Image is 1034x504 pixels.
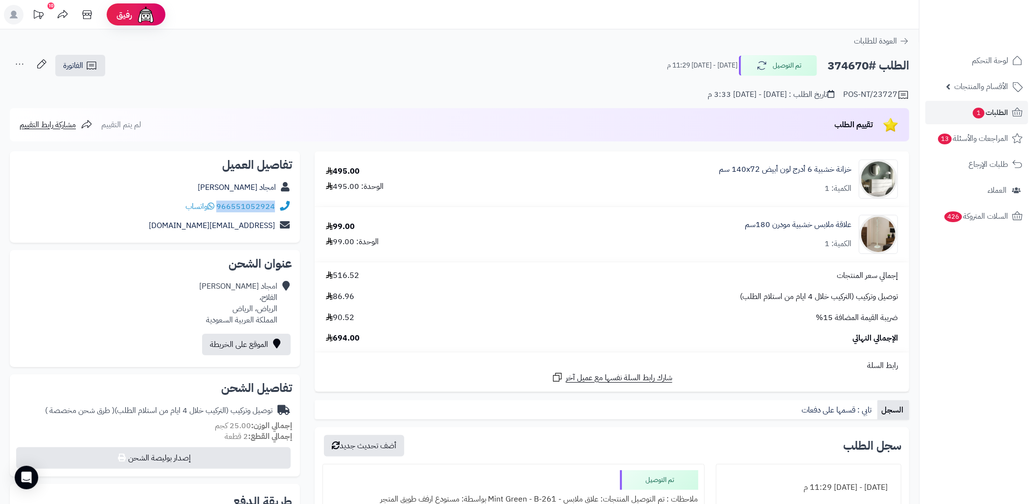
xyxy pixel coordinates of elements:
[938,134,952,144] span: 13
[854,35,909,47] a: العودة للطلبات
[925,205,1028,228] a: السلات المتروكة426
[225,431,292,442] small: 2 قطعة
[827,56,909,76] h2: الطلب #374670
[45,405,273,416] div: توصيل وتركيب (التركيب خلال 4 ايام من استلام الطلب)
[326,221,355,232] div: 99.00
[854,35,897,47] span: العودة للطلبات
[326,333,360,344] span: 694.00
[877,400,909,420] a: السجل
[925,127,1028,150] a: المراجعات والأسئلة13
[45,405,115,416] span: ( طرق شحن مخصصة )
[620,470,698,490] div: تم التوصيل
[852,333,898,344] span: الإجمالي النهائي
[944,211,962,222] span: 426
[136,5,156,24] img: ai-face.png
[968,158,1008,171] span: طلبات الإرجاع
[101,119,141,131] span: لم يتم التقييم
[745,219,851,230] a: علاقة ملابس خشبية مودرن 180سم
[859,215,897,254] img: 1755426857-1-90x90.jpg
[719,164,851,175] a: خزانة خشبية 6 أدرج لون أبيض 140x72 سم
[825,238,851,250] div: الكمية: 1
[859,160,897,199] img: 1746709299-1702541934053-68567865785768-1000x1000-90x90.jpg
[943,209,1008,223] span: السلات المتروكة
[116,9,132,21] span: رفيق
[708,89,834,100] div: تاريخ الطلب : [DATE] - [DATE] 3:33 م
[925,101,1028,124] a: الطلبات1
[18,159,292,171] h2: تفاصيل العميل
[47,2,54,9] div: 10
[739,55,817,76] button: تم التوصيل
[326,181,384,192] div: الوحدة: 495.00
[215,420,292,432] small: 25.00 كجم
[248,431,292,442] strong: إجمالي القطع:
[834,119,873,131] span: تقييم الطلب
[26,5,50,27] a: تحديثات المنصة
[925,153,1028,176] a: طلبات الإرجاع
[326,236,379,248] div: الوحدة: 99.00
[954,80,1008,93] span: الأقسام والمنتجات
[326,270,359,281] span: 516.52
[973,108,985,118] span: 1
[251,420,292,432] strong: إجمالي الوزن:
[972,54,1008,68] span: لوحة التحكم
[816,312,898,323] span: ضريبة القيمة المضافة 15%
[925,49,1028,72] a: لوحة التحكم
[937,132,1008,145] span: المراجعات والأسئلة
[551,371,672,384] a: شارك رابط السلة نفسها مع عميل آخر
[149,220,275,231] a: [EMAIL_ADDRESS][DOMAIN_NAME]
[566,372,672,384] span: شارك رابط السلة نفسها مع عميل آخر
[55,55,105,76] a: الفاتورة
[740,291,898,302] span: توصيل وتركيب (التركيب خلال 4 ايام من استلام الطلب)
[20,119,92,131] a: مشاركة رابط التقييم
[326,312,354,323] span: 90.52
[988,183,1007,197] span: العملاء
[972,106,1008,119] span: الطلبات
[20,119,76,131] span: مشاركة رابط التقييم
[63,60,83,71] span: الفاتورة
[843,89,909,101] div: POS-NT/23727
[837,270,898,281] span: إجمالي سعر المنتجات
[216,201,275,212] a: 966551052924
[925,179,1028,202] a: العملاء
[319,360,905,371] div: رابط السلة
[843,440,901,452] h3: سجل الطلب
[722,478,895,497] div: [DATE] - [DATE] 11:29 م
[825,183,851,194] div: الكمية: 1
[18,258,292,270] h2: عنوان الشحن
[198,182,276,193] a: امجاد [PERSON_NAME]
[18,382,292,394] h2: تفاصيل الشحن
[202,334,291,355] a: الموقع على الخريطة
[199,281,277,325] div: امجاد [PERSON_NAME] الفلاح، الرياض، الرياض المملكة العربية السعودية
[324,435,404,457] button: أضف تحديث جديد
[667,61,737,70] small: [DATE] - [DATE] 11:29 م
[16,447,291,469] button: إصدار بوليصة الشحن
[326,166,360,177] div: 495.00
[798,400,877,420] a: تابي : قسمها على دفعات
[15,466,38,489] div: Open Intercom Messenger
[326,291,354,302] span: 86.96
[185,201,214,212] a: واتساب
